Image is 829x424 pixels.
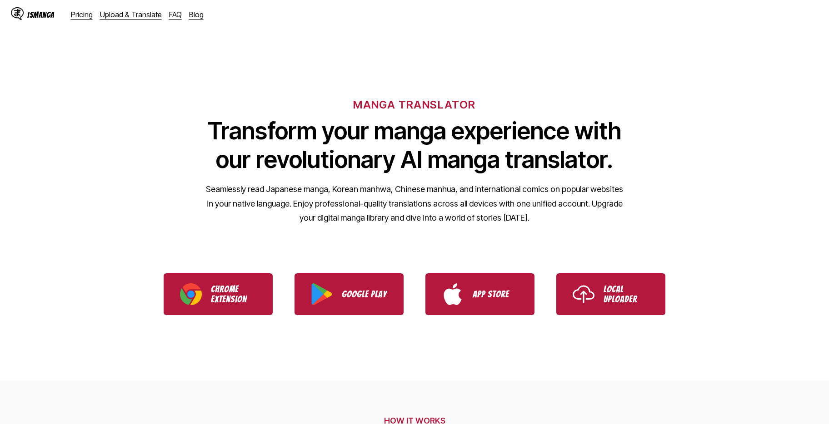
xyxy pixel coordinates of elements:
p: Seamlessly read Japanese manga, Korean manhwa, Chinese manhua, and international comics on popula... [205,182,624,225]
img: IsManga Logo [11,7,24,20]
h1: Transform your manga experience with our revolutionary AI manga translator. [205,117,624,174]
img: App Store logo [442,283,464,305]
a: Download IsManga Chrome Extension [164,273,273,315]
a: Upload & Translate [100,10,162,19]
img: Google Play logo [311,283,333,305]
img: Upload icon [573,283,594,305]
a: FAQ [169,10,182,19]
a: Blog [189,10,204,19]
a: Use IsManga Local Uploader [556,273,665,315]
a: Pricing [71,10,93,19]
a: Download IsManga from App Store [425,273,534,315]
div: IsManga [27,10,55,19]
img: Chrome logo [180,283,202,305]
a: Download IsManga from Google Play [295,273,404,315]
a: IsManga LogoIsManga [11,7,71,22]
p: App Store [473,289,518,299]
p: Google Play [342,289,387,299]
p: Local Uploader [604,284,649,304]
p: Chrome Extension [211,284,256,304]
h6: MANGA TRANSLATOR [353,98,475,111]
